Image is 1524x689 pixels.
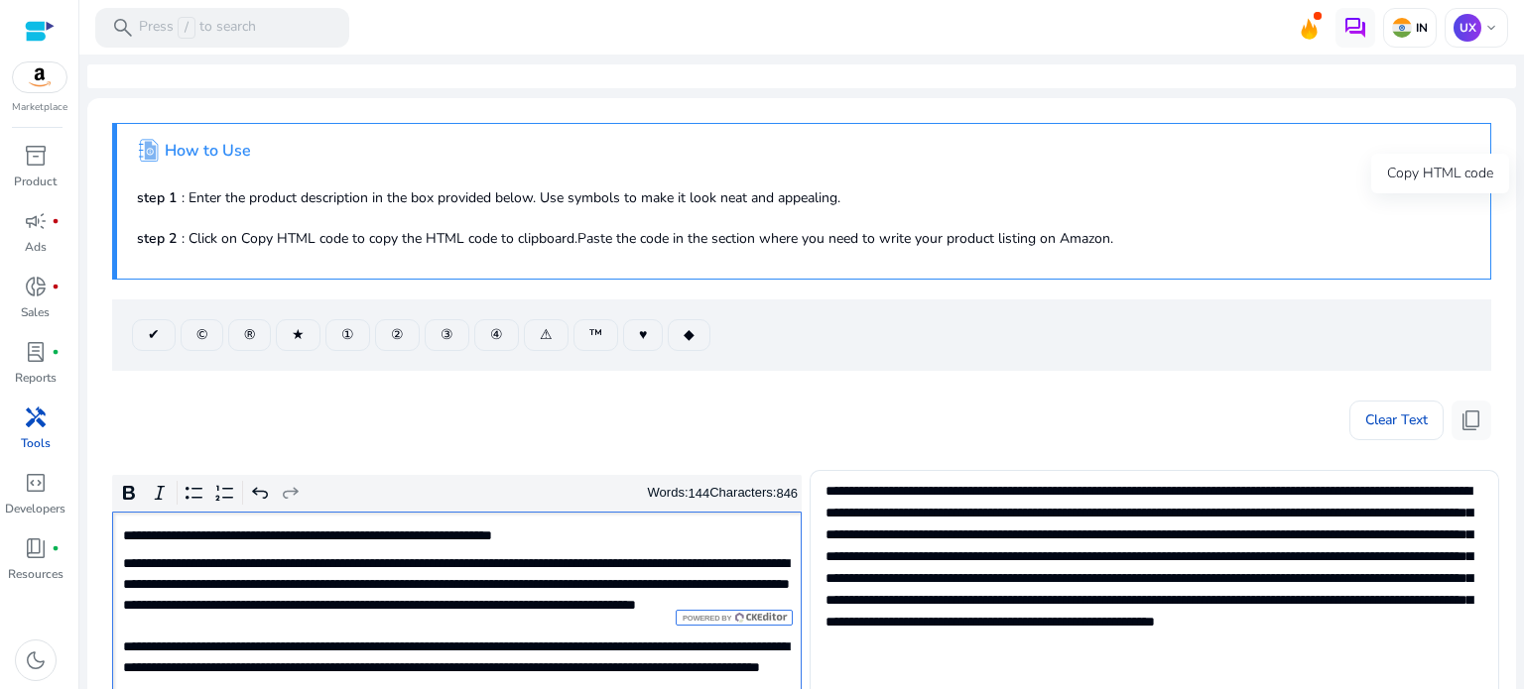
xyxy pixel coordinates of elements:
[244,324,255,345] span: ®
[292,324,305,345] span: ★
[12,100,67,115] p: Marketplace
[137,229,177,248] b: step 2
[668,319,710,351] button: ◆
[1460,408,1483,432] span: content_copy
[681,614,731,623] span: Powered by
[1412,20,1428,36] p: IN
[1371,154,1509,193] div: Copy HTML code
[1483,20,1499,36] span: keyboard_arrow_down
[52,217,60,225] span: fiber_manual_record
[623,319,663,351] button: ♥
[25,238,47,256] p: Ads
[540,324,553,345] span: ⚠
[24,536,48,560] span: book_4
[1454,14,1481,42] p: UX
[573,319,618,351] button: ™
[52,348,60,356] span: fiber_manual_record
[8,565,63,583] p: Resources
[24,471,48,495] span: code_blocks
[1349,401,1444,440] button: Clear Text
[112,475,802,513] div: Editor toolbar
[391,324,404,345] span: ②
[196,324,207,345] span: ©
[178,17,195,39] span: /
[1365,401,1428,440] span: Clear Text
[5,500,65,517] p: Developers
[684,324,695,345] span: ◆
[139,17,256,39] p: Press to search
[639,324,647,345] span: ♥
[137,188,177,207] b: step 1
[13,62,66,92] img: amazon.svg
[276,319,320,351] button: ★
[24,648,48,672] span: dark_mode
[524,319,569,351] button: ⚠
[589,324,602,345] span: ™
[24,275,48,298] span: donut_small
[165,142,251,161] h4: How to Use
[776,486,798,501] label: 846
[137,228,1470,249] p: : Click on Copy HTML code to copy the HTML code to clipboard.Paste the code in the section where ...
[24,405,48,429] span: handyman
[14,172,57,190] p: Product
[325,319,370,351] button: ①
[24,144,48,168] span: inventory_2
[148,324,160,345] span: ✔
[425,319,469,351] button: ③
[24,209,48,233] span: campaign
[21,434,51,452] p: Tools
[228,319,271,351] button: ®
[52,544,60,552] span: fiber_manual_record
[648,481,799,506] div: Words: Characters:
[341,324,354,345] span: ①
[689,486,710,501] label: 144
[375,319,420,351] button: ②
[24,340,48,364] span: lab_profile
[111,16,135,40] span: search
[137,187,1470,208] p: : Enter the product description in the box provided below. Use symbols to make it look neat and a...
[181,319,223,351] button: ©
[474,319,519,351] button: ④
[132,319,176,351] button: ✔
[490,324,503,345] span: ④
[21,303,50,321] p: Sales
[15,369,57,387] p: Reports
[52,283,60,290] span: fiber_manual_record
[1452,401,1491,440] button: content_copy
[1392,18,1412,38] img: in.svg
[441,324,453,345] span: ③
